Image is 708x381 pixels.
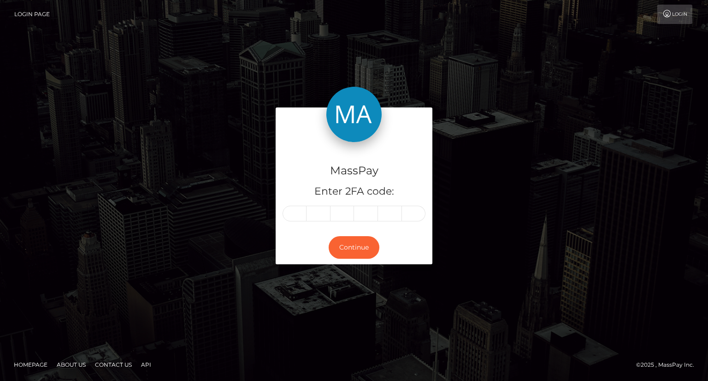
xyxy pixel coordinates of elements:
a: About Us [53,357,89,372]
img: MassPay [326,87,382,142]
a: Login Page [14,5,50,24]
button: Continue [329,236,379,259]
a: Homepage [10,357,51,372]
h5: Enter 2FA code: [283,185,425,199]
a: API [137,357,155,372]
a: Contact Us [91,357,136,372]
div: © 2025 , MassPay Inc. [636,360,701,370]
h4: MassPay [283,163,425,179]
a: Login [657,5,692,24]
